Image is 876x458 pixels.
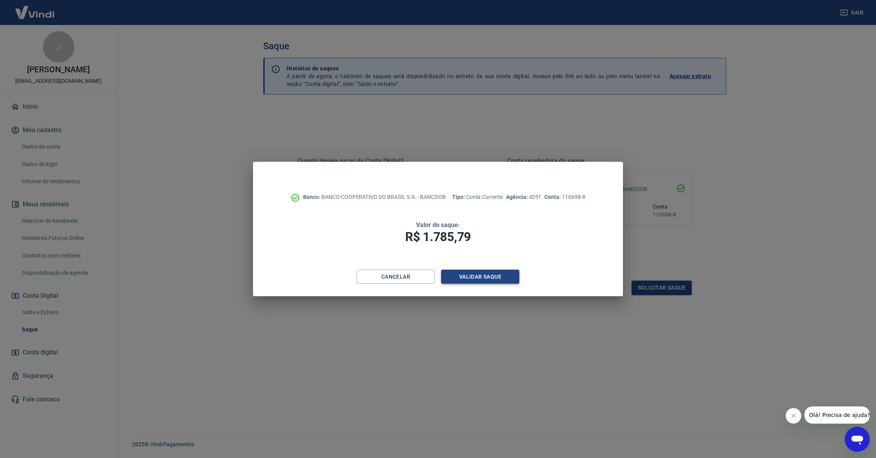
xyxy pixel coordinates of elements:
span: Banco: [303,194,321,200]
p: 110698-8 [544,193,585,201]
span: Agência: [506,194,529,200]
span: Olá! Precisa de ajuda? [5,5,66,12]
iframe: Fechar mensagem [786,408,801,424]
span: Tipo: [452,194,466,200]
span: Valor do saque: [416,221,460,229]
button: Cancelar [357,270,435,284]
iframe: Botão para abrir a janela de mensagens [845,427,870,452]
p: BANCO COOPERATIVO DO BRASIL S.A. - BANCOOB [303,193,446,201]
p: Conta Corrente [452,193,503,201]
span: Conta: [544,194,562,200]
button: Validar saque [441,270,519,284]
iframe: Mensagem da empresa [804,406,870,424]
span: R$ 1.785,79 [405,229,471,244]
p: 4351 [506,193,541,201]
